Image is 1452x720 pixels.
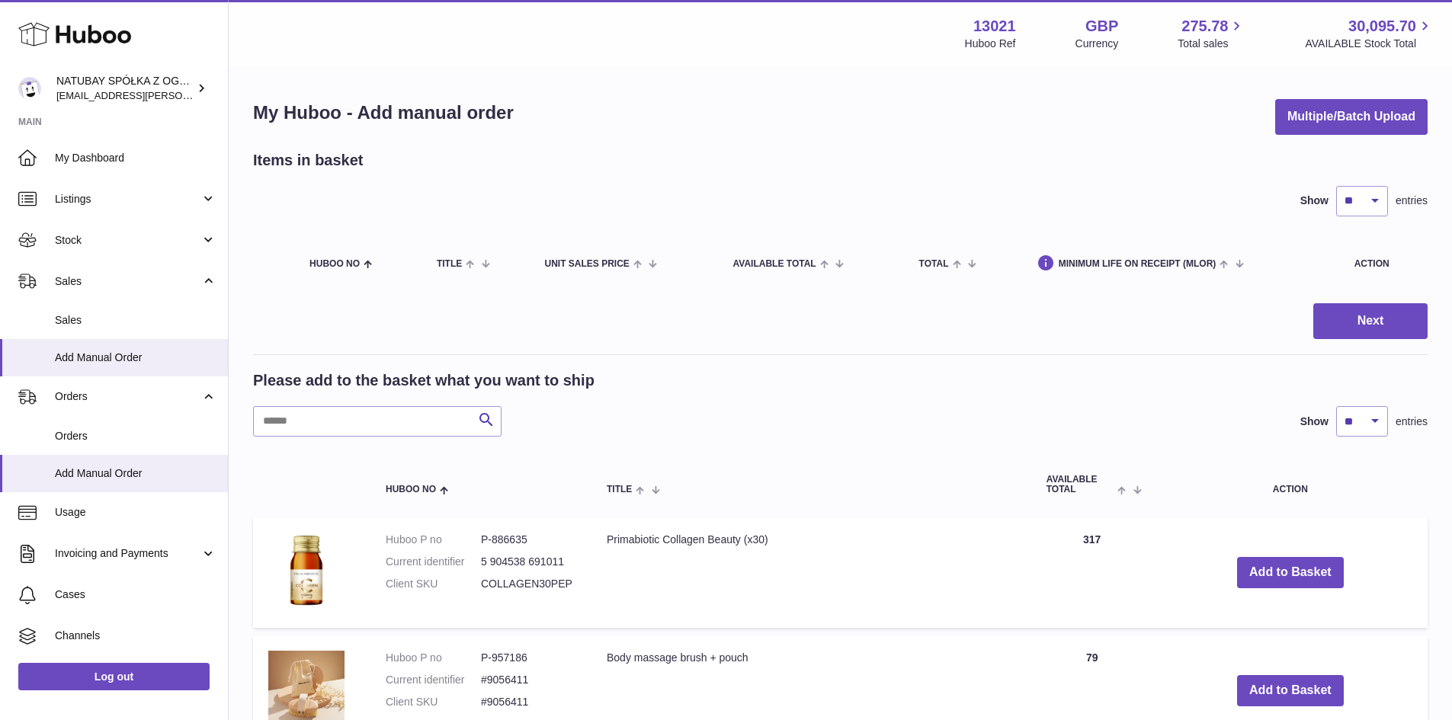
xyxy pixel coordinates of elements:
[1300,414,1329,429] label: Show
[437,259,462,269] span: Title
[544,259,629,269] span: Unit Sales Price
[386,673,481,687] dt: Current identifier
[1305,16,1434,51] a: 30,095.70 AVAILABLE Stock Total
[1085,16,1118,37] strong: GBP
[55,350,216,365] span: Add Manual Order
[1396,194,1428,208] span: entries
[481,577,576,591] dd: COLLAGEN30PEP
[386,651,481,665] dt: Huboo P no
[1237,675,1344,706] button: Add to Basket
[55,313,216,328] span: Sales
[55,192,200,206] span: Listings
[55,505,216,520] span: Usage
[591,517,1031,628] td: Primabiotic Collagen Beauty (x30)
[268,533,345,609] img: Primabiotic Collagen Beauty (x30)
[1075,37,1119,51] div: Currency
[386,695,481,709] dt: Client SKU
[481,695,576,709] dd: #9056411
[1178,37,1245,51] span: Total sales
[1396,414,1428,429] span: entries
[56,89,306,101] span: [EMAIL_ADDRESS][PERSON_NAME][DOMAIN_NAME]
[481,555,576,569] dd: 5 904538 691011
[1300,194,1329,208] label: Show
[1153,459,1428,510] th: Action
[55,151,216,165] span: My Dashboard
[386,577,481,591] dt: Client SKU
[733,259,816,269] span: AVAILABLE Total
[1348,16,1416,37] span: 30,095.70
[253,370,595,391] h2: Please add to the basket what you want to ship
[1047,475,1114,494] span: AVAILABLE Total
[1059,259,1216,269] span: Minimum Life On Receipt (MLOR)
[253,150,364,171] h2: Items in basket
[55,274,200,289] span: Sales
[607,485,632,494] span: Title
[1178,16,1245,51] a: 275.78 Total sales
[55,466,216,481] span: Add Manual Order
[55,429,216,443] span: Orders
[1237,557,1344,588] button: Add to Basket
[919,259,949,269] span: Total
[55,546,200,561] span: Invoicing and Payments
[481,651,576,665] dd: P-957186
[973,16,1016,37] strong: 13021
[481,673,576,687] dd: #9056411
[253,101,514,125] h1: My Huboo - Add manual order
[965,37,1016,51] div: Huboo Ref
[55,233,200,248] span: Stock
[1305,37,1434,51] span: AVAILABLE Stock Total
[55,587,216,602] span: Cases
[18,663,210,690] a: Log out
[1313,303,1428,339] button: Next
[386,555,481,569] dt: Current identifier
[309,259,360,269] span: Huboo no
[18,77,41,100] img: kacper.antkowski@natubay.pl
[55,389,200,404] span: Orders
[1181,16,1228,37] span: 275.78
[1031,517,1153,628] td: 317
[1275,99,1428,135] button: Multiple/Batch Upload
[56,74,194,103] div: NATUBAY SPÓŁKA Z OGRANICZONĄ ODPOWIEDZIALNOŚCIĄ
[481,533,576,547] dd: P-886635
[386,485,436,494] span: Huboo no
[1354,259,1412,269] div: Action
[55,629,216,643] span: Channels
[386,533,481,547] dt: Huboo P no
